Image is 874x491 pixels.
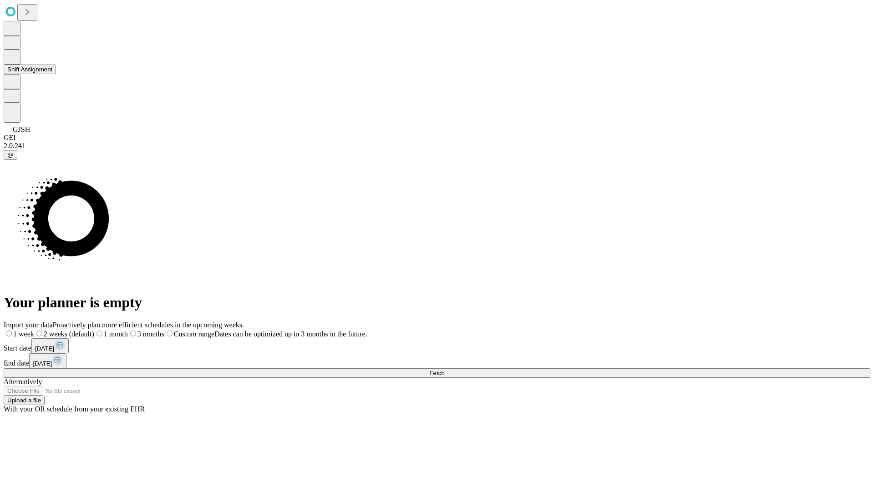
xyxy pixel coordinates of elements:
[4,134,870,142] div: GEI
[4,150,17,160] button: @
[4,321,53,329] span: Import your data
[4,353,870,368] div: End date
[44,330,94,338] span: 2 weeks (default)
[33,360,52,367] span: [DATE]
[6,331,12,336] input: 1 week
[35,345,54,352] span: [DATE]
[4,338,870,353] div: Start date
[4,378,42,386] span: Alternatively
[53,321,244,329] span: Proactively plan more efficient schedules in the upcoming weeks.
[13,125,30,133] span: GJSH
[31,338,69,353] button: [DATE]
[174,330,214,338] span: Custom range
[214,330,367,338] span: Dates can be optimized up to 3 months in the future.
[29,353,66,368] button: [DATE]
[7,151,14,158] span: @
[4,405,145,413] span: With your OR schedule from your existing EHR
[137,330,164,338] span: 3 months
[104,330,128,338] span: 1 month
[36,331,42,336] input: 2 weeks (default)
[130,331,136,336] input: 3 months
[4,294,870,311] h1: Your planner is empty
[429,370,444,376] span: Fetch
[4,396,45,405] button: Upload a file
[167,331,173,336] input: Custom rangeDates can be optimized up to 3 months in the future.
[97,331,102,336] input: 1 month
[4,142,870,150] div: 2.0.241
[13,330,34,338] span: 1 week
[4,368,870,378] button: Fetch
[4,65,56,74] button: Shift Assignment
